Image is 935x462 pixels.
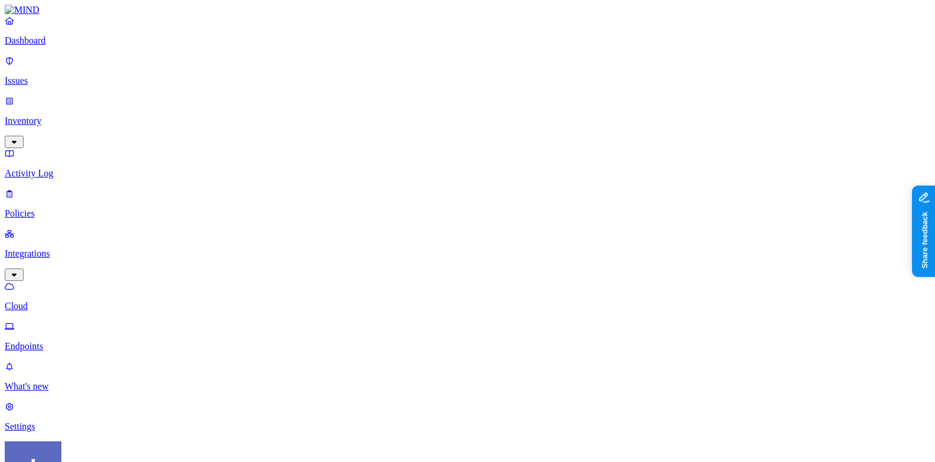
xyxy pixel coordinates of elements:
p: Settings [5,421,930,432]
p: What's new [5,381,930,392]
img: MIND [5,5,40,15]
a: MIND [5,5,930,15]
a: What's new [5,361,930,392]
p: Policies [5,208,930,219]
p: Endpoints [5,341,930,352]
p: Activity Log [5,168,930,179]
p: Dashboard [5,35,930,46]
a: Issues [5,55,930,86]
a: Cloud [5,281,930,312]
a: Integrations [5,228,930,279]
p: Inventory [5,116,930,126]
a: Settings [5,401,930,432]
a: Policies [5,188,930,219]
a: Endpoints [5,321,930,352]
p: Issues [5,76,930,86]
p: Cloud [5,301,930,312]
a: Inventory [5,96,930,146]
p: Integrations [5,248,930,259]
a: Dashboard [5,15,930,46]
a: Activity Log [5,148,930,179]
